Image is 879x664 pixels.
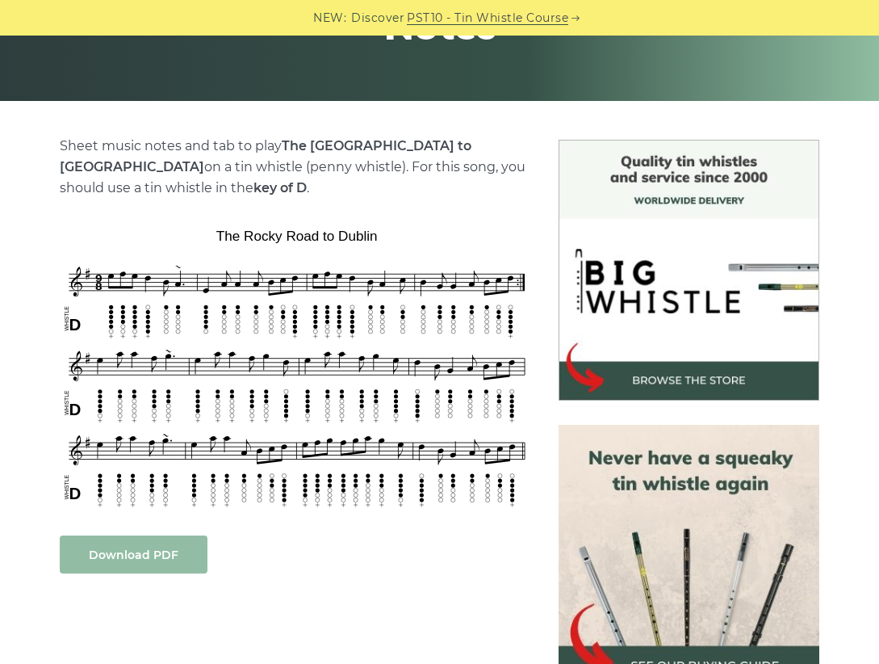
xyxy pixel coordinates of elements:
[559,140,819,401] img: BigWhistle Tin Whistle Store
[351,9,404,27] span: Discover
[313,9,346,27] span: NEW:
[60,136,534,199] p: Sheet music notes and tab to play on a tin whistle (penny whistle). For this song, you should use...
[253,180,307,195] strong: key of D
[407,9,568,27] a: PST10 - Tin Whistle Course
[60,536,207,574] a: Download PDF
[60,223,534,511] img: The Rocky Road to Dublin Tin Whistle Tabs & Sheet Music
